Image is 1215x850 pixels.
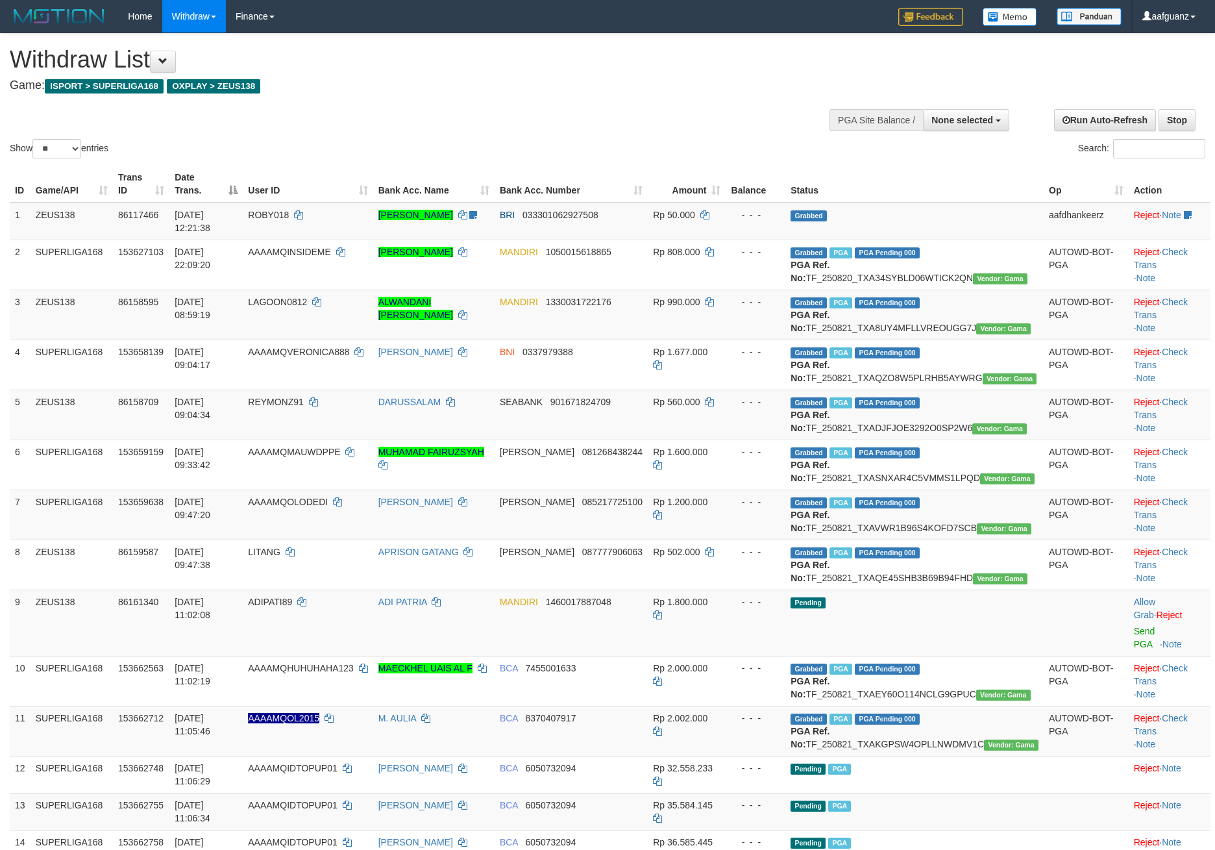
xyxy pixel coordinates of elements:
[495,166,648,203] th: Bank Acc. Number: activate to sort column ascending
[1134,597,1155,620] a: Allow Grab
[791,597,826,608] span: Pending
[648,166,726,203] th: Amount: activate to sort column ascending
[1078,139,1205,158] label: Search:
[522,210,598,220] span: Copy 033301062927508 to clipboard
[1134,597,1157,620] span: ·
[1044,390,1129,440] td: AUTOWD-BOT-PGA
[653,397,700,407] span: Rp 560.000
[1044,340,1129,390] td: AUTOWD-BOT-PGA
[1134,447,1188,470] a: Check Trans
[829,247,852,258] span: Marked by aafsoycanthlai
[653,763,713,773] span: Rp 32.558.233
[31,166,113,203] th: Game/API: activate to sort column ascending
[1134,247,1160,257] a: Reject
[1162,763,1181,773] a: Note
[500,597,538,607] span: MANDIRI
[791,260,829,283] b: PGA Ref. No:
[1057,8,1122,25] img: panduan.png
[167,79,260,94] span: OXPLAY > ZEUS138
[983,373,1037,384] span: Vendor URL: https://trx31.1velocity.biz
[1129,590,1210,656] td: ·
[248,597,292,607] span: ADIPATI89
[931,115,993,125] span: None selected
[980,473,1035,484] span: Vendor URL: https://trx31.1velocity.biz
[1134,713,1188,736] a: Check Trans
[1129,756,1210,793] td: ·
[972,423,1027,434] span: Vendor URL: https://trx31.1velocity.biz
[791,460,829,483] b: PGA Ref. No:
[582,497,643,507] span: Copy 085217725100 to clipboard
[31,490,113,540] td: SUPERLIGA168
[1134,837,1160,847] a: Reject
[175,397,210,420] span: [DATE] 09:04:34
[1136,423,1156,433] a: Note
[1044,203,1129,240] td: aafdhankeerz
[10,340,31,390] td: 4
[829,714,852,725] span: Marked by aafheankoy
[1136,473,1156,483] a: Note
[1134,547,1188,570] a: Check Trans
[31,440,113,490] td: SUPERLIGA168
[731,836,780,849] div: - - -
[31,340,113,390] td: SUPERLIGA168
[500,347,515,357] span: BNI
[1162,210,1181,220] a: Note
[1162,837,1181,847] a: Note
[785,490,1044,540] td: TF_250821_TXAVWR1B96S4KOFD7SCB
[10,440,31,490] td: 6
[10,490,31,540] td: 7
[829,347,852,358] span: Marked by aafsengchandara
[791,397,827,408] span: Grabbed
[855,397,920,408] span: PGA Pending
[791,347,827,358] span: Grabbed
[31,793,113,830] td: SUPERLIGA168
[855,664,920,675] span: PGA Pending
[829,664,852,675] span: Marked by aafheankoy
[582,447,643,457] span: Copy 081268438244 to clipboard
[1044,706,1129,756] td: AUTOWD-BOT-PGA
[378,597,427,607] a: ADI PATRIA
[175,447,210,470] span: [DATE] 09:33:42
[653,247,700,257] span: Rp 808.000
[248,347,349,357] span: AAAAMQVERONICA888
[1044,440,1129,490] td: AUTOWD-BOT-PGA
[1134,447,1160,457] a: Reject
[378,247,453,257] a: [PERSON_NAME]
[526,763,576,773] span: Copy 6050732094 to clipboard
[1134,347,1160,357] a: Reject
[526,800,576,810] span: Copy 6050732094 to clipboard
[829,397,852,408] span: Marked by aafpengsreynich
[653,837,713,847] span: Rp 36.585.445
[10,793,31,830] td: 13
[653,713,707,723] span: Rp 2.002.000
[248,763,337,773] span: AAAAMQIDTOPUP01
[1159,109,1196,131] a: Stop
[1129,656,1210,706] td: · ·
[500,837,518,847] span: BCA
[175,547,210,570] span: [DATE] 09:47:38
[1134,297,1188,320] a: Check Trans
[1044,290,1129,340] td: AUTOWD-BOT-PGA
[983,8,1037,26] img: Button%20Memo.svg
[1129,793,1210,830] td: ·
[791,676,829,699] b: PGA Ref. No:
[731,295,780,308] div: - - -
[1134,347,1188,370] a: Check Trans
[1134,626,1155,649] a: Send PGA
[791,838,826,849] span: Pending
[731,395,780,408] div: - - -
[45,79,164,94] span: ISPORT > SUPERLIGA168
[248,210,289,220] span: ROBY018
[546,597,611,607] span: Copy 1460017887048 to clipboard
[31,540,113,590] td: ZEUS138
[378,297,453,320] a: ALWANDANI [PERSON_NAME]
[791,547,827,558] span: Grabbed
[791,801,826,812] span: Pending
[976,323,1031,334] span: Vendor URL: https://trx31.1velocity.biz
[653,800,713,810] span: Rp 35.584.145
[731,545,780,558] div: - - -
[1134,800,1160,810] a: Reject
[118,497,164,507] span: 153659638
[1129,290,1210,340] td: · ·
[10,240,31,290] td: 2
